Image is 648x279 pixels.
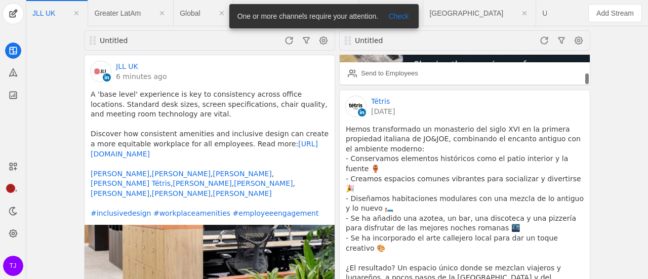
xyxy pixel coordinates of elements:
span: Click to edit name [542,10,566,17]
a: [PERSON_NAME] [91,179,149,187]
div: Untitled [100,35,220,46]
button: Send to Employees [344,65,422,82]
app-icon-button: Close Tab [515,4,534,22]
a: [PERSON_NAME] [152,189,211,197]
app-icon-button: Close Tab [153,4,171,22]
a: [PERSON_NAME] [152,170,211,178]
a: 6 minutes ago [116,71,167,82]
button: TJ [3,256,23,276]
a: [PERSON_NAME] [213,189,272,197]
span: Click to edit name [180,10,200,17]
div: One or more channels require your attention. [229,4,383,28]
a: [PERSON_NAME] [173,179,231,187]
a: JLL UK [116,61,138,71]
div: Untitled [355,35,475,46]
a: [PERSON_NAME] [91,170,149,178]
a: [PERSON_NAME] [234,179,293,187]
a: #inclusivedesign [91,209,151,217]
pre: A 'base level' experience is key to consistency across office locations. Standard desk sizes, scr... [91,90,329,219]
a: [URL][DOMAIN_NAME] [91,140,318,158]
span: Click to edit name [429,10,503,17]
span: Check [388,11,409,21]
a: [PERSON_NAME] [91,189,149,197]
app-icon-button: Close Tab [67,4,86,22]
button: Check [382,10,415,22]
button: Add Stream [588,4,642,22]
a: [PERSON_NAME] [213,170,272,178]
a: #workplaceamenities [153,209,230,217]
a: Tétris [152,179,171,187]
span: 3 [6,184,15,193]
a: [DATE] [371,106,395,116]
span: Add Stream [596,8,634,18]
app-icon-button: Close Tab [213,4,231,22]
img: cache [91,61,111,82]
a: #employeeengagement [233,209,319,217]
div: Send to Employees [361,68,418,78]
a: Tétris [371,96,390,106]
span: Click to edit name [32,10,55,17]
img: cache [346,96,366,116]
span: Click to edit name [94,10,141,17]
